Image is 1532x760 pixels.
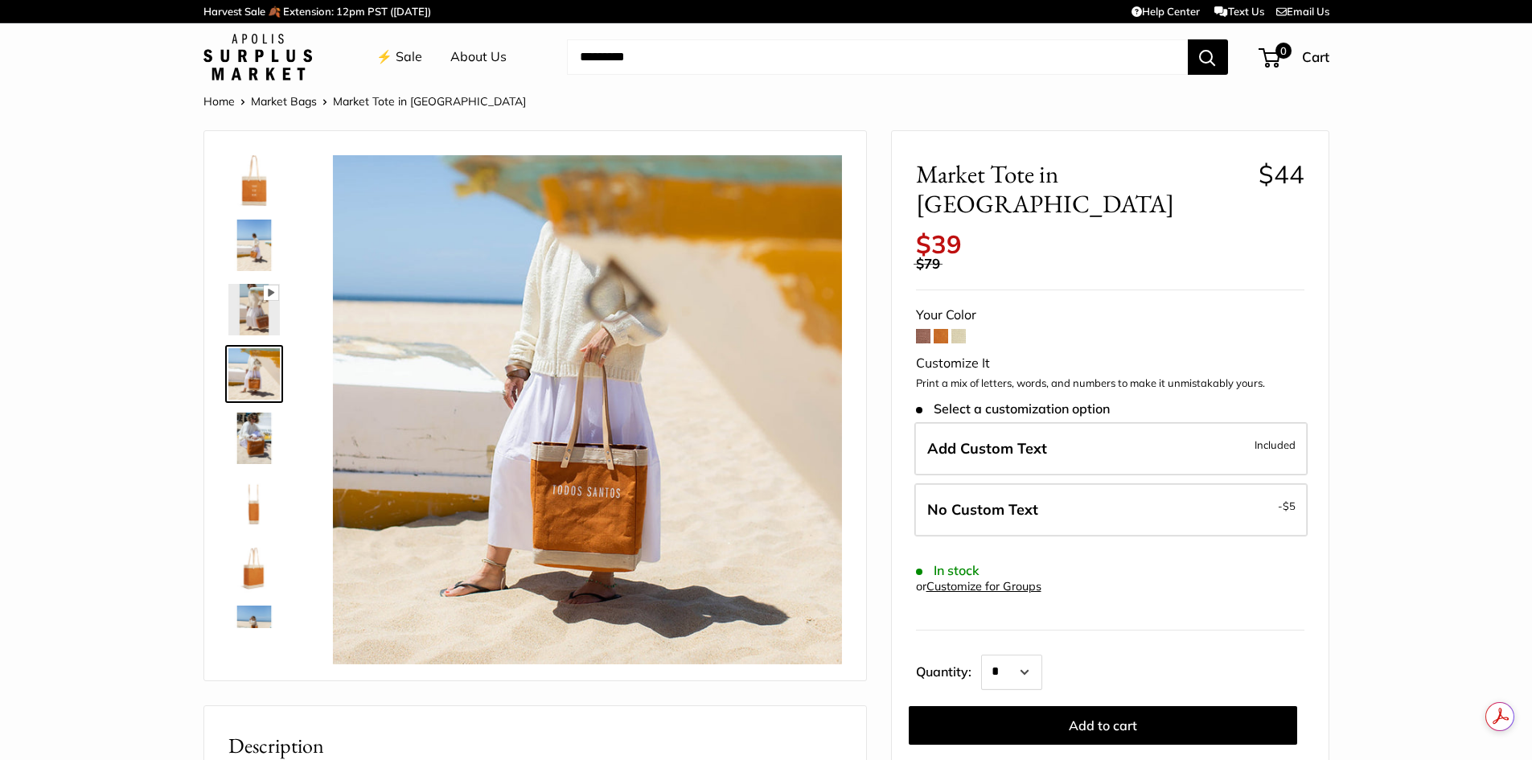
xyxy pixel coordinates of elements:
[916,563,980,578] span: In stock
[203,34,312,80] img: Apolis: Surplus Market
[909,706,1297,745] button: Add to cart
[203,94,235,109] a: Home
[228,220,280,271] img: Market Tote in Cognac
[228,541,280,593] img: Market Tote in Cognac
[228,155,280,207] img: Market Tote in Cognac
[916,401,1110,417] span: Select a customization option
[1278,496,1296,516] span: -
[1283,499,1296,512] span: $5
[1255,435,1296,454] span: Included
[916,650,981,690] label: Quantity:
[225,602,283,660] a: Market Tote in Cognac
[927,500,1038,519] span: No Custom Text
[916,159,1247,219] span: Market Tote in [GEOGRAPHIC_DATA]
[916,255,940,272] span: $79
[228,284,280,335] img: Market Tote in Cognac
[332,155,841,664] img: Market Tote in Cognac
[914,483,1308,536] label: Leave Blank
[1132,5,1200,18] a: Help Center
[228,348,280,400] img: Market Tote in Cognac
[1188,39,1228,75] button: Search
[1275,43,1291,59] span: 0
[1260,44,1329,70] a: 0 Cart
[251,94,317,109] a: Market Bags
[1259,158,1304,190] span: $44
[567,39,1188,75] input: Search...
[203,91,526,112] nav: Breadcrumb
[228,606,280,657] img: Market Tote in Cognac
[225,409,283,467] a: Market Tote in Cognac
[225,345,283,403] a: Market Tote in Cognac
[376,45,422,69] a: ⚡️ Sale
[927,439,1047,458] span: Add Custom Text
[225,152,283,210] a: Market Tote in Cognac
[916,303,1304,327] div: Your Color
[225,281,283,339] a: Market Tote in Cognac
[228,413,280,464] img: Market Tote in Cognac
[333,94,526,109] span: Market Tote in [GEOGRAPHIC_DATA]
[926,579,1041,594] a: Customize for Groups
[916,576,1041,598] div: or
[914,422,1308,475] label: Add Custom Text
[1276,5,1329,18] a: Email Us
[225,474,283,532] a: Market Tote in Cognac
[450,45,507,69] a: About Us
[225,216,283,274] a: Market Tote in Cognac
[225,538,283,596] a: Market Tote in Cognac
[1214,5,1263,18] a: Text Us
[228,477,280,528] img: Market Tote in Cognac
[916,351,1304,376] div: Customize It
[916,376,1304,392] p: Print a mix of letters, words, and numbers to make it unmistakably yours.
[1302,48,1329,65] span: Cart
[916,228,962,260] span: $39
